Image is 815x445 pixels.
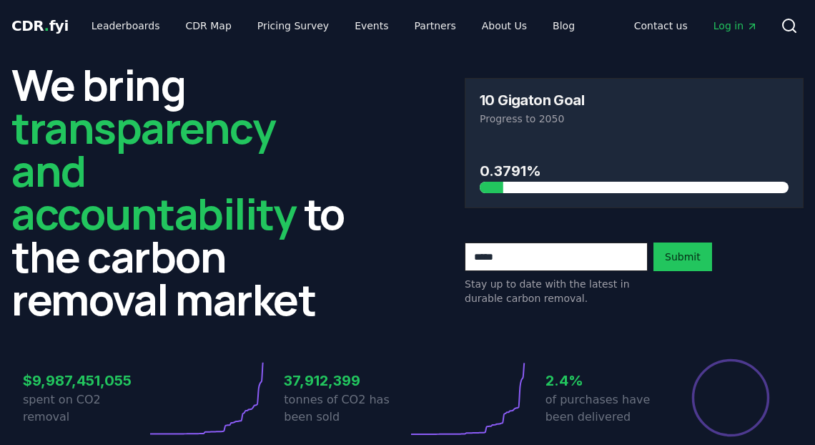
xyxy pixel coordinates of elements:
[465,277,648,305] p: Stay up to date with the latest in durable carbon removal.
[623,13,769,39] nav: Main
[545,391,669,426] p: of purchases have been delivered
[11,17,69,34] span: CDR fyi
[80,13,172,39] a: Leaderboards
[11,16,69,36] a: CDR.fyi
[713,19,758,33] span: Log in
[470,13,538,39] a: About Us
[246,13,340,39] a: Pricing Survey
[480,160,789,182] h3: 0.3791%
[343,13,400,39] a: Events
[23,370,147,391] h3: $9,987,451,055
[653,243,712,271] button: Submit
[480,112,789,126] p: Progress to 2050
[623,13,699,39] a: Contact us
[23,391,147,426] p: spent on CO2 removal
[691,358,771,438] div: Percentage of sales delivered
[541,13,586,39] a: Blog
[284,391,407,426] p: tonnes of CO2 has been sold
[11,98,296,243] span: transparency and accountability
[44,17,49,34] span: .
[174,13,243,39] a: CDR Map
[480,93,584,107] h3: 10 Gigaton Goal
[545,370,669,391] h3: 2.4%
[403,13,468,39] a: Partners
[80,13,586,39] nav: Main
[702,13,769,39] a: Log in
[11,63,350,321] h2: We bring to the carbon removal market
[284,370,407,391] h3: 37,912,399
